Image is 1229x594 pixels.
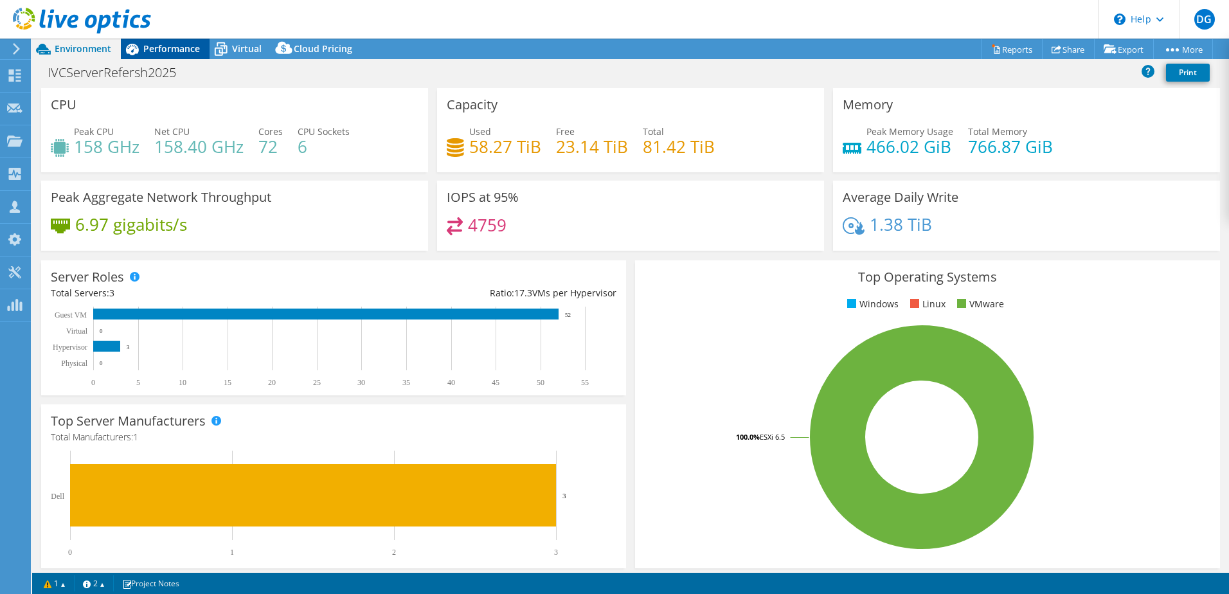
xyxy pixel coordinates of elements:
span: Cores [258,125,283,138]
h4: 466.02 GiB [866,139,953,154]
text: 3 [554,548,558,557]
text: 52 [565,312,571,318]
tspan: ESXi 6.5 [760,432,785,442]
span: Total [643,125,664,138]
h4: 4759 [468,218,507,232]
h3: Top Operating Systems [645,270,1210,284]
h3: IOPS at 95% [447,190,519,204]
text: 20 [268,378,276,387]
h3: Top Server Manufacturers [51,414,206,428]
div: Total Servers: [51,286,334,300]
a: Export [1094,39,1154,59]
text: Dell [51,492,64,501]
span: Performance [143,42,200,55]
span: 3 [109,287,114,299]
h1: IVCServerRefersh2025 [42,66,196,80]
text: Virtual [66,327,88,336]
svg: \n [1114,14,1126,25]
text: 10 [179,378,186,387]
a: Reports [981,39,1043,59]
text: Guest VM [55,310,87,319]
span: Peak CPU [74,125,114,138]
div: Ratio: VMs per Hypervisor [334,286,616,300]
a: 2 [74,575,114,591]
text: 3 [562,492,566,500]
span: 17.3 [514,287,532,299]
span: CPU Sockets [298,125,350,138]
h4: 58.27 TiB [469,139,541,154]
li: Linux [907,297,946,311]
text: 0 [68,548,72,557]
h4: 23.14 TiB [556,139,628,154]
h4: 158 GHz [74,139,139,154]
h3: Peak Aggregate Network Throughput [51,190,271,204]
h4: 158.40 GHz [154,139,244,154]
text: 5 [136,378,140,387]
span: Free [556,125,575,138]
span: Used [469,125,491,138]
span: Virtual [232,42,262,55]
text: Hypervisor [53,343,87,352]
text: 0 [100,360,103,366]
text: 55 [581,378,589,387]
h4: 6 [298,139,350,154]
h4: 81.42 TiB [643,139,715,154]
text: 0 [100,328,103,334]
span: Total Memory [968,125,1027,138]
a: More [1153,39,1213,59]
text: 15 [224,378,231,387]
span: Net CPU [154,125,190,138]
h4: 1.38 TiB [870,217,932,231]
h4: 72 [258,139,283,154]
li: Windows [844,297,899,311]
h3: CPU [51,98,76,112]
h4: 6.97 gigabits/s [75,217,187,231]
text: 25 [313,378,321,387]
h3: Capacity [447,98,498,112]
a: 1 [35,575,75,591]
tspan: 100.0% [736,432,760,442]
span: 1 [133,431,138,443]
span: Peak Memory Usage [866,125,953,138]
h4: 766.87 GiB [968,139,1053,154]
text: 1 [230,548,234,557]
a: Print [1166,64,1210,82]
text: 50 [537,378,544,387]
text: 0 [91,378,95,387]
text: 30 [357,378,365,387]
text: 35 [402,378,410,387]
a: Share [1042,39,1095,59]
text: Physical [61,359,87,368]
span: Environment [55,42,111,55]
h4: Total Manufacturers: [51,430,616,444]
text: 2 [392,548,396,557]
a: Project Notes [113,575,188,591]
h3: Average Daily Write [843,190,958,204]
span: DG [1194,9,1215,30]
h3: Server Roles [51,270,124,284]
text: 3 [127,344,130,350]
span: Cloud Pricing [294,42,352,55]
text: 40 [447,378,455,387]
h3: Memory [843,98,893,112]
li: VMware [954,297,1004,311]
text: 45 [492,378,499,387]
